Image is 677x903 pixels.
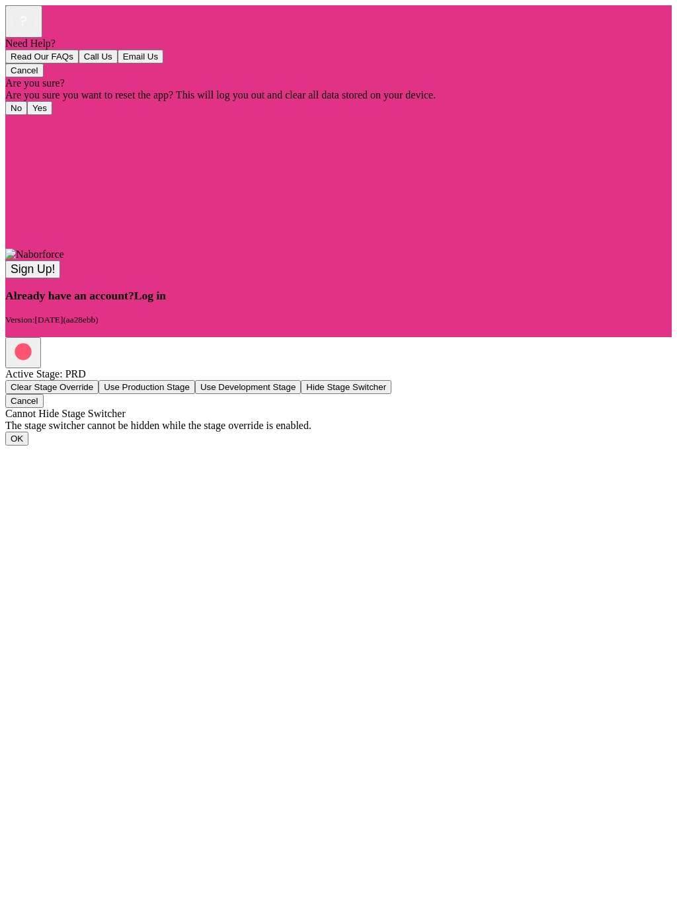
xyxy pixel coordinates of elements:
button: OK [5,432,28,446]
button: Email Us [118,50,163,63]
div: The stage switcher cannot be hidden while the stage override is enabled. [5,420,672,432]
div: Cannot Hide Stage Switcher [5,408,672,420]
button: No [5,101,27,115]
button: Read Our FAQs [5,50,79,63]
button: Hide Stage Switcher [301,380,391,394]
div: Are you sure? [5,77,672,89]
button: Sign Up! [5,260,60,278]
span: [DATE] ( aa28ebb ) [34,315,98,325]
div: Active Stage: PRD [5,368,672,380]
button: Use Production Stage [99,380,195,394]
div: Are you sure you want to reset the app? This will log you out and clear all data stored on your d... [5,89,672,101]
button: Clear Stage Override [5,380,99,394]
button: Call Us [79,50,118,63]
a: Already have an account? [5,289,166,302]
span: Log in [134,289,166,302]
small: Version: [5,315,99,325]
button: Yes [27,101,52,115]
button: Cancel [5,63,44,77]
div: Need Help? [5,38,672,50]
button: Use Development Stage [195,380,301,394]
button: Cancel [5,394,44,408]
img: Naborforce [5,249,64,260]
